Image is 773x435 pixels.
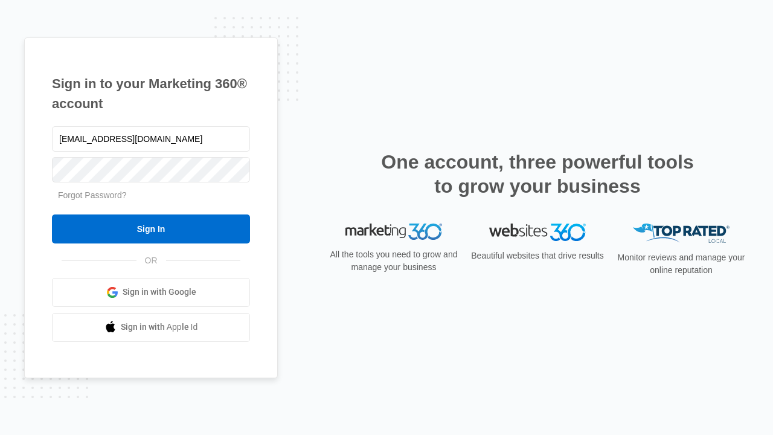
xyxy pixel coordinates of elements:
[52,126,250,152] input: Email
[633,224,730,243] img: Top Rated Local
[121,321,198,333] span: Sign in with Apple Id
[489,224,586,241] img: Websites 360
[123,286,196,298] span: Sign in with Google
[136,254,166,267] span: OR
[470,250,605,262] p: Beautiful websites that drive results
[326,248,461,274] p: All the tools you need to grow and manage your business
[52,74,250,114] h1: Sign in to your Marketing 360® account
[58,190,127,200] a: Forgot Password?
[345,224,442,240] img: Marketing 360
[377,150,698,198] h2: One account, three powerful tools to grow your business
[52,214,250,243] input: Sign In
[614,251,749,277] p: Monitor reviews and manage your online reputation
[52,313,250,342] a: Sign in with Apple Id
[52,278,250,307] a: Sign in with Google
